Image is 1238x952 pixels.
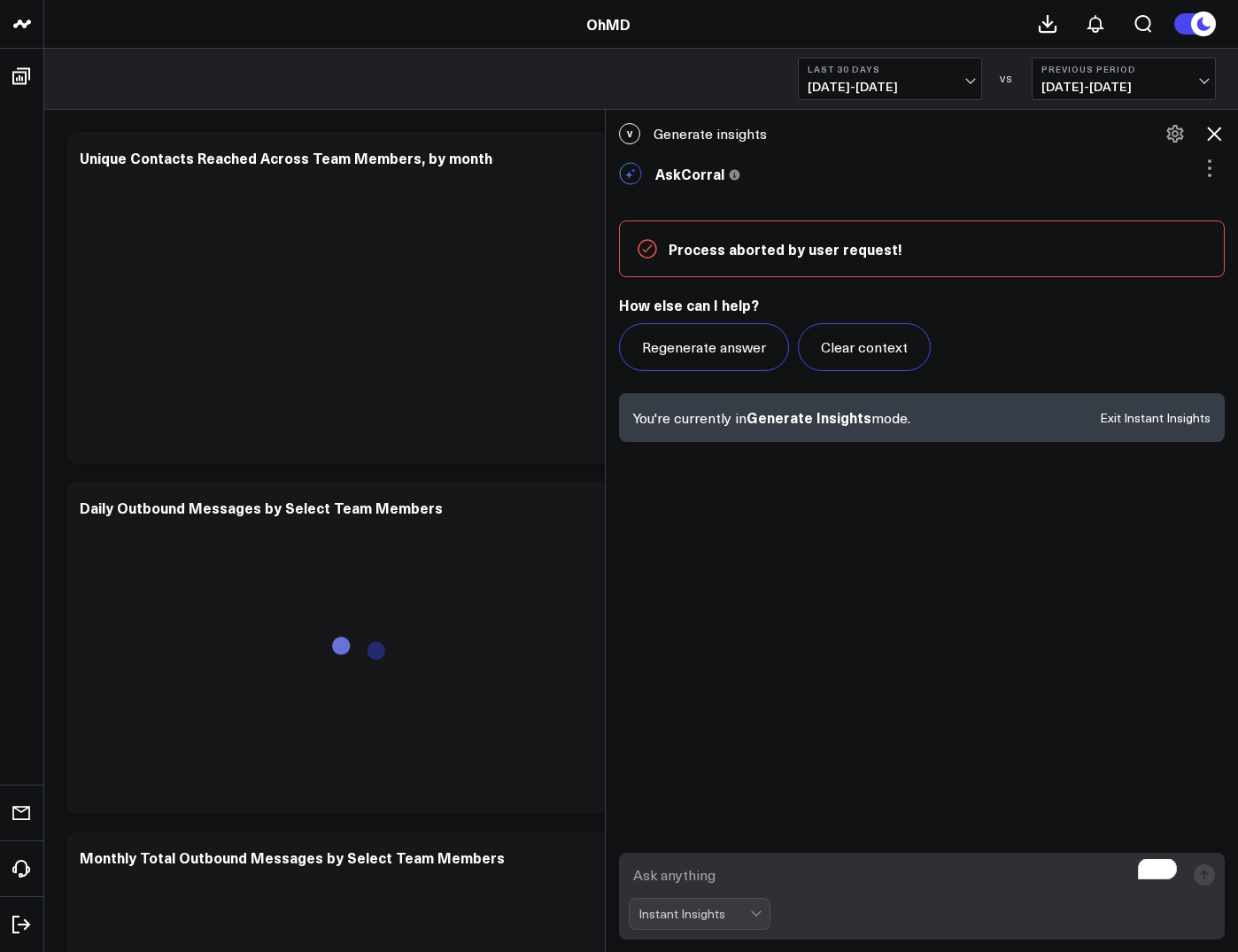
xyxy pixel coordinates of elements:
span: AskCorral [655,164,724,183]
span: V [619,123,640,144]
button: Regenerate answer [619,323,789,371]
p: Process aborted by user request! [669,239,1206,259]
b: Last 30 Days [808,64,972,74]
button: Exit Instant Insights [1100,412,1211,424]
div: Monthly Total Outbound Messages by Select Team Members [80,848,505,867]
span: Generate Insights [747,407,871,427]
div: VS [991,74,1023,84]
button: Last 30 Days[DATE]-[DATE] [798,58,982,100]
span: [DATE] - [DATE] [808,80,972,94]
b: Previous Period [1041,64,1206,74]
div: Generate insights [606,114,1238,153]
button: Previous Period[DATE]-[DATE] [1032,58,1216,100]
a: OhMD [586,14,631,34]
div: Instant Insights [638,907,750,921]
div: Unique Contacts Reached Across Team Members, by month [80,148,492,167]
button: Clear context [798,323,931,371]
textarea: To enrich screen reader interactions, please activate Accessibility in Grammarly extension settings [629,859,1185,891]
span: [DATE] - [DATE] [1041,80,1206,94]
div: Daily Outbound Messages by Select Team Members [80,498,443,517]
h2: How else can I help? [619,295,1225,314]
p: You're currently in mode. [633,407,910,428]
